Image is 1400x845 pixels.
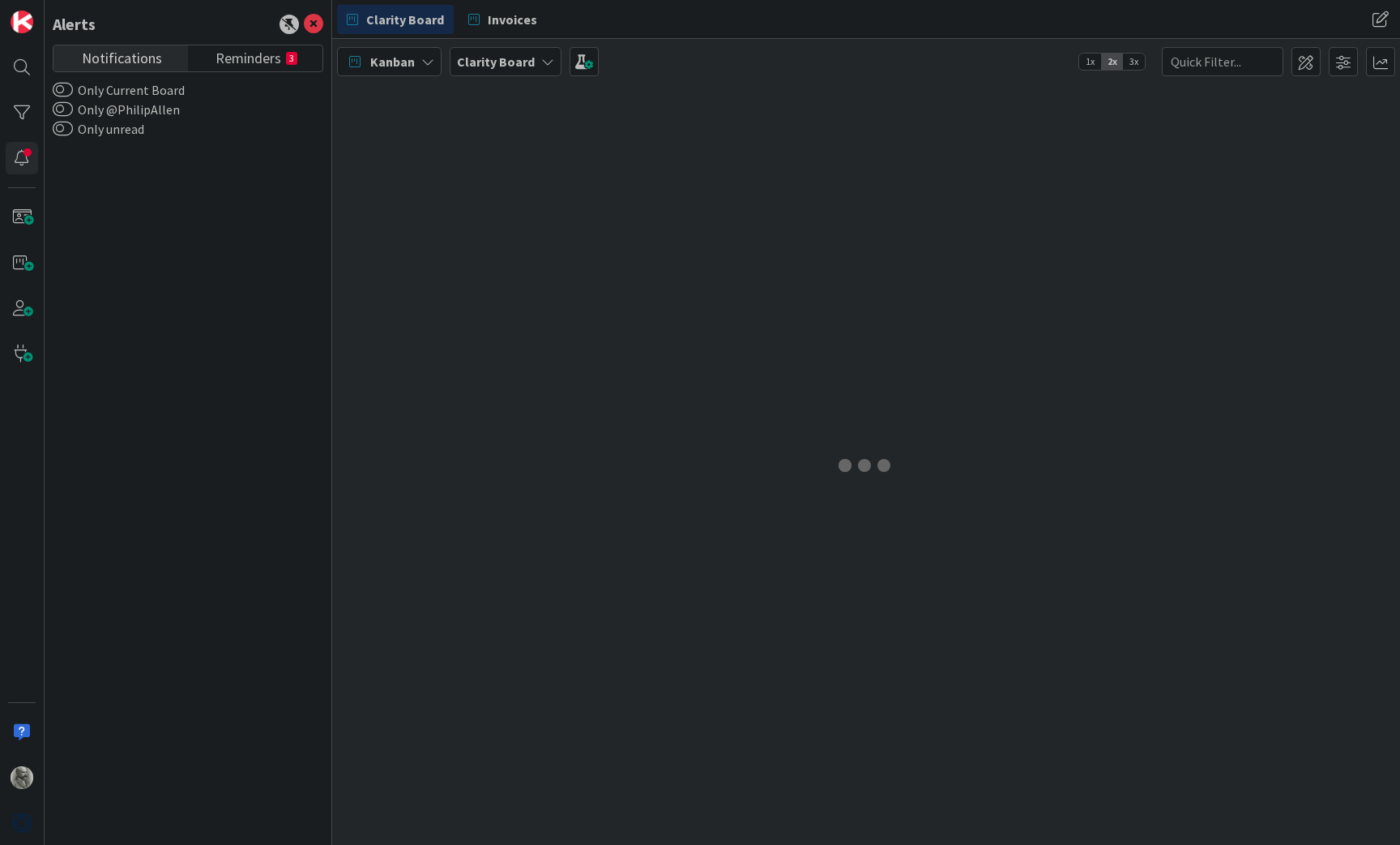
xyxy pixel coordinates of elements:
[1162,47,1283,76] input: Quick Filter...
[11,11,33,33] img: Visit kanbanzone.com
[53,80,185,100] label: Only Current Board
[53,82,73,98] button: Only Current Board
[53,119,144,139] label: Only unread
[457,54,535,70] b: Clarity Board
[11,766,33,789] img: PA
[1101,54,1123,70] span: 2x
[216,45,281,68] span: Reminders
[53,121,73,137] button: Only unread
[11,812,33,834] img: avatar
[1079,54,1101,70] span: 1x
[53,100,180,119] label: Only @PhilipAllen
[459,5,547,34] a: Invoices
[82,45,162,68] span: Notifications
[53,101,73,118] button: Only @PhilipAllen
[366,10,444,29] span: Clarity Board
[488,10,537,29] span: Invoices
[1123,54,1145,70] span: 3x
[370,52,415,71] span: Kanban
[53,12,96,36] div: Alerts
[337,5,454,34] a: Clarity Board
[286,52,297,65] small: 3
